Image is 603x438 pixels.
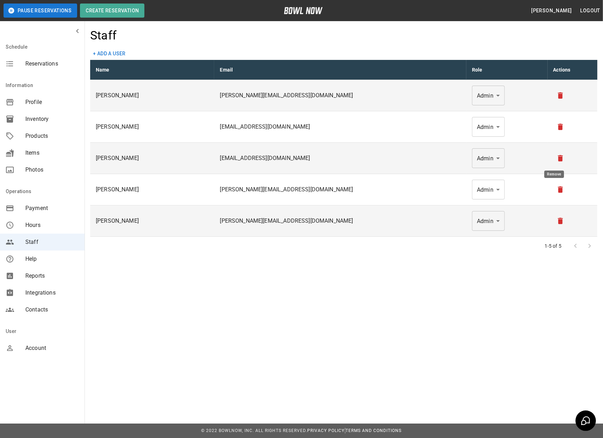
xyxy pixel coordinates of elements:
[578,4,603,17] button: Logout
[25,306,79,314] span: Contacts
[25,149,79,157] span: Items
[220,185,461,194] p: [PERSON_NAME][EMAIL_ADDRESS][DOMAIN_NAME]
[25,289,79,297] span: Integrations
[96,185,209,194] p: [PERSON_NAME]
[25,132,79,140] span: Products
[544,171,564,178] div: Remove
[96,123,209,131] p: [PERSON_NAME]
[472,86,505,105] div: Admin
[472,148,505,168] div: Admin
[545,242,561,249] p: 1-5 of 5
[25,238,79,246] span: Staff
[25,255,79,263] span: Help
[96,217,209,225] p: [PERSON_NAME]
[214,60,466,80] th: Email
[472,117,505,137] div: Admin
[25,204,79,212] span: Payment
[553,151,567,165] button: remove
[528,4,574,17] button: [PERSON_NAME]
[201,428,307,433] span: © 2022 BowlNow, Inc. All Rights Reserved.
[25,272,79,280] span: Reports
[220,217,461,225] p: [PERSON_NAME][EMAIL_ADDRESS][DOMAIN_NAME]
[90,60,597,237] table: sticky table
[90,60,214,80] th: Name
[25,115,79,123] span: Inventory
[220,123,461,131] p: [EMAIL_ADDRESS][DOMAIN_NAME]
[220,154,461,162] p: [EMAIL_ADDRESS][DOMAIN_NAME]
[90,47,129,60] button: + Add a user
[553,88,567,103] button: remove
[553,214,567,228] button: remove
[553,183,567,197] button: remove
[346,428,402,433] a: Terms and Conditions
[25,344,79,352] span: Account
[548,60,597,80] th: Actions
[90,28,117,43] h4: Staff
[284,7,323,14] img: logo
[307,428,344,433] a: Privacy Policy
[25,166,79,174] span: Photos
[96,154,209,162] p: [PERSON_NAME]
[25,221,79,229] span: Hours
[25,98,79,106] span: Profile
[472,180,505,199] div: Admin
[466,60,547,80] th: Role
[80,4,144,18] button: Create Reservation
[220,91,461,100] p: [PERSON_NAME][EMAIL_ADDRESS][DOMAIN_NAME]
[553,120,567,134] button: remove
[4,4,77,18] button: Pause Reservations
[96,91,209,100] p: [PERSON_NAME]
[472,211,505,231] div: Admin
[25,60,79,68] span: Reservations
